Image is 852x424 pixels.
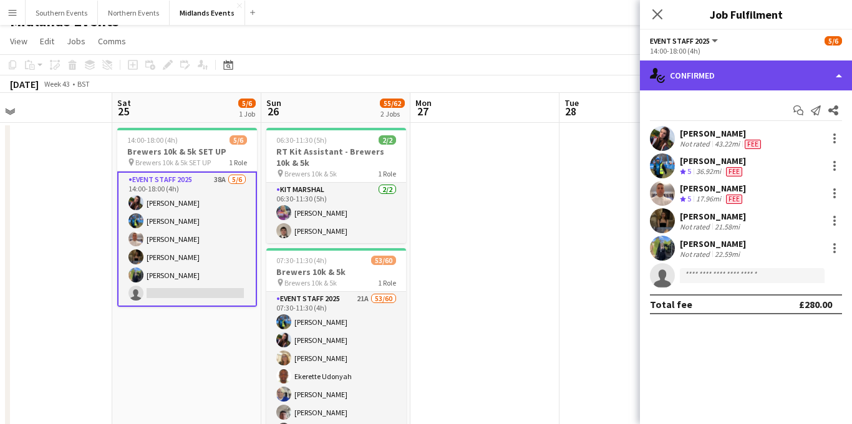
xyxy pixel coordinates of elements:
[117,97,131,108] span: Sat
[266,97,281,108] span: Sun
[564,97,579,108] span: Tue
[230,135,247,145] span: 5/6
[380,109,404,118] div: 2 Jobs
[266,146,406,168] h3: RT Kit Assistant - Brewers 10k & 5k
[127,135,178,145] span: 14:00-18:00 (4h)
[726,167,742,176] span: Fee
[687,194,691,203] span: 5
[284,278,337,287] span: Brewers 10k & 5k
[712,249,742,259] div: 22.59mi
[5,33,32,49] a: View
[563,104,579,118] span: 28
[712,139,742,149] div: 43.22mi
[41,79,72,89] span: Week 43
[239,109,255,118] div: 1 Job
[680,238,746,249] div: [PERSON_NAME]
[276,256,327,265] span: 07:30-11:30 (4h)
[680,155,746,166] div: [PERSON_NAME]
[680,249,712,259] div: Not rated
[694,194,724,205] div: 17.96mi
[238,99,256,108] span: 5/6
[379,135,396,145] span: 2/2
[266,183,406,243] app-card-role: Kit Marshal2/206:30-11:30 (5h)[PERSON_NAME][PERSON_NAME]
[712,222,742,231] div: 21.58mi
[687,166,691,176] span: 5
[742,139,763,149] div: Crew has different fees then in role
[415,97,432,108] span: Mon
[371,256,396,265] span: 53/60
[378,278,396,287] span: 1 Role
[680,211,746,222] div: [PERSON_NAME]
[98,1,170,25] button: Northern Events
[724,194,745,205] div: Crew has different fees then in role
[266,128,406,243] app-job-card: 06:30-11:30 (5h)2/2RT Kit Assistant - Brewers 10k & 5k Brewers 10k & 5k1 RoleKit Marshal2/206:30-...
[378,169,396,178] span: 1 Role
[680,222,712,231] div: Not rated
[680,139,712,149] div: Not rated
[67,36,85,47] span: Jobs
[640,6,852,22] h3: Job Fulfilment
[650,298,692,311] div: Total fee
[264,104,281,118] span: 26
[117,128,257,307] app-job-card: 14:00-18:00 (4h)5/6Brewers 10k & 5k SET UP Brewers 10k & 5k SET UP1 RoleEvent Staff 202538A5/614:...
[10,36,27,47] span: View
[640,60,852,90] div: Confirmed
[26,1,98,25] button: Southern Events
[62,33,90,49] a: Jobs
[726,195,742,204] span: Fee
[650,36,720,46] button: Event Staff 2025
[276,135,327,145] span: 06:30-11:30 (5h)
[10,78,39,90] div: [DATE]
[117,171,257,307] app-card-role: Event Staff 202538A5/614:00-18:00 (4h)[PERSON_NAME][PERSON_NAME][PERSON_NAME][PERSON_NAME][PERSON...
[77,79,90,89] div: BST
[724,166,745,177] div: Crew has different fees then in role
[40,36,54,47] span: Edit
[135,158,211,167] span: Brewers 10k & 5k SET UP
[745,140,761,149] span: Fee
[229,158,247,167] span: 1 Role
[680,183,746,194] div: [PERSON_NAME]
[650,36,710,46] span: Event Staff 2025
[414,104,432,118] span: 27
[266,266,406,277] h3: Brewers 10k & 5k
[115,104,131,118] span: 25
[117,146,257,157] h3: Brewers 10k & 5k SET UP
[93,33,131,49] a: Comms
[98,36,126,47] span: Comms
[650,46,842,55] div: 14:00-18:00 (4h)
[170,1,245,25] button: Midlands Events
[694,166,724,177] div: 36.92mi
[799,298,832,311] div: £280.00
[380,99,405,108] span: 55/62
[680,128,763,139] div: [PERSON_NAME]
[825,36,842,46] span: 5/6
[35,33,59,49] a: Edit
[284,169,337,178] span: Brewers 10k & 5k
